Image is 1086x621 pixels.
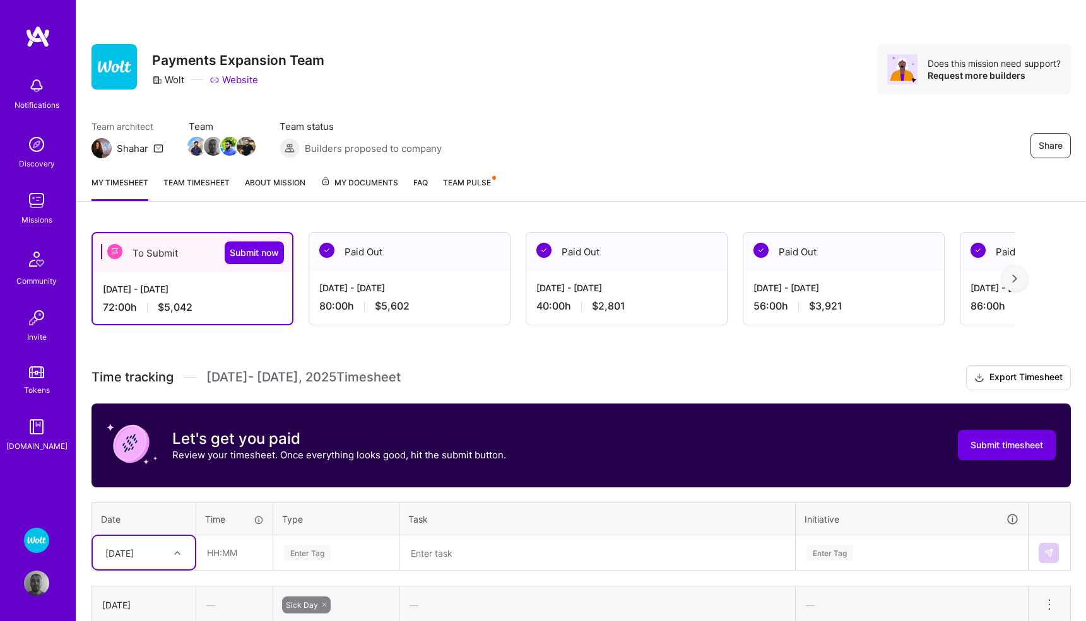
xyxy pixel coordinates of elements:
div: 56:00 h [753,299,934,313]
div: Paid Out [309,233,510,271]
img: teamwork [24,188,49,213]
img: Wolt - Fintech: Payments Expansion Team [24,528,49,553]
div: Invite [27,330,47,344]
a: My Documents [321,176,398,201]
div: [DATE] [105,546,134,559]
h3: Payments Expansion Team [152,52,324,68]
img: Team Member Avatar [237,137,256,156]
div: 80:00 h [319,299,500,313]
span: Team status [280,120,442,133]
img: Paid Out [319,243,334,258]
button: Submit timesheet [958,430,1056,460]
span: Sick Day [286,600,318,610]
span: $2,801 [592,299,625,313]
span: Submit timesheet [971,439,1043,451]
h3: Let's get you paid [172,429,506,448]
span: [DATE] - [DATE] , 2025 Timesheet [206,369,401,385]
button: Share [1030,133,1071,158]
button: Submit now [225,241,284,264]
th: Task [399,502,796,535]
a: Team Member Avatar [238,136,254,157]
div: Paid Out [526,233,727,271]
div: To Submit [93,233,292,272]
button: Export Timesheet [966,365,1071,390]
span: Builders proposed to company [305,142,442,155]
a: Team Member Avatar [221,136,238,157]
input: HH:MM [197,536,272,569]
div: Missions [21,213,52,226]
div: [DOMAIN_NAME] [6,439,68,453]
div: Wolt [152,73,184,86]
a: Team Member Avatar [189,136,205,157]
img: right [1012,274,1017,283]
img: Team Member Avatar [204,137,223,156]
div: Does this mission need support? [928,57,1061,69]
div: [DATE] - [DATE] [753,281,934,294]
img: Team Architect [91,138,112,158]
a: Website [210,73,258,86]
span: $5,042 [158,301,192,314]
img: guide book [24,414,49,439]
img: tokens [29,366,44,378]
span: Team architect [91,120,163,133]
img: User Avatar [24,571,49,596]
img: Avatar [887,54,918,84]
th: Type [273,502,399,535]
div: Shahar [117,142,148,155]
img: Company Logo [91,44,137,90]
img: Community [21,244,52,274]
img: logo [25,25,50,48]
span: Time tracking [91,369,174,385]
a: Wolt - Fintech: Payments Expansion Team [21,528,52,553]
div: Initiative [805,512,1019,526]
span: Share [1039,139,1063,152]
div: Time [205,513,264,526]
a: About Mission [245,176,305,201]
div: Request more builders [928,69,1061,81]
div: Enter Tag [806,543,853,562]
i: icon CompanyGray [152,75,162,85]
span: My Documents [321,176,398,190]
a: Team Pulse [443,176,495,201]
img: Team Member Avatar [187,137,206,156]
div: Community [16,274,57,287]
img: Paid Out [753,243,769,258]
div: [DATE] - [DATE] [319,281,500,294]
th: Date [92,502,196,535]
span: $3,921 [809,299,842,313]
div: Paid Out [743,233,944,271]
div: Discovery [19,157,55,170]
div: Notifications [15,98,59,112]
i: icon Download [974,371,984,385]
img: Builders proposed to company [280,138,300,158]
img: Paid Out [971,243,986,258]
img: bell [24,73,49,98]
span: Team Pulse [443,178,491,187]
div: 72:00 h [103,301,282,314]
i: icon Mail [153,143,163,153]
img: Submit [1044,548,1054,558]
span: $5,602 [375,299,410,313]
img: coin [107,419,157,469]
a: FAQ [413,176,428,201]
div: [DATE] - [DATE] [536,281,717,294]
a: User Avatar [21,571,52,596]
img: Team Member Avatar [220,137,239,156]
div: Tokens [24,383,50,397]
span: Team [189,120,254,133]
img: discovery [24,132,49,157]
i: icon Chevron [174,550,180,556]
p: Review your timesheet. Once everything looks good, hit the submit button. [172,448,506,461]
div: [DATE] [102,598,186,612]
a: Team Member Avatar [205,136,221,157]
a: Team timesheet [163,176,230,201]
div: 40:00 h [536,299,717,313]
div: [DATE] - [DATE] [103,282,282,296]
div: Enter Tag [284,543,331,562]
img: To Submit [107,244,122,259]
a: My timesheet [91,176,148,201]
img: Invite [24,305,49,330]
span: Submit now [230,247,279,259]
img: Paid Out [536,243,552,258]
